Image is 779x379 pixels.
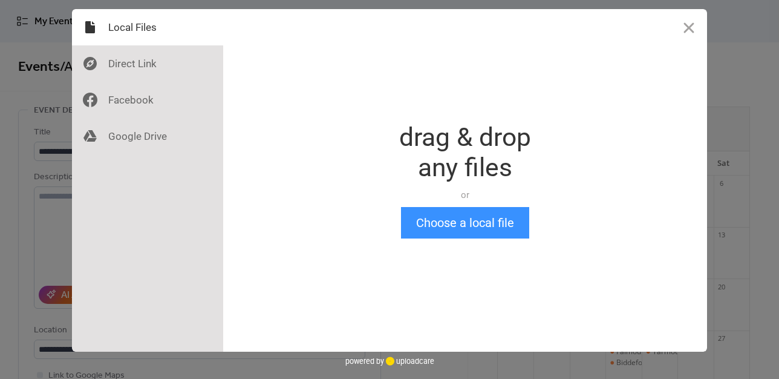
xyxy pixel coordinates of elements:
[345,352,434,370] div: powered by
[72,118,223,154] div: Google Drive
[72,45,223,82] div: Direct Link
[671,9,707,45] button: Close
[72,82,223,118] div: Facebook
[399,122,531,183] div: drag & drop any files
[384,357,434,366] a: uploadcare
[399,189,531,201] div: or
[72,9,223,45] div: Local Files
[401,207,529,239] button: Choose a local file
